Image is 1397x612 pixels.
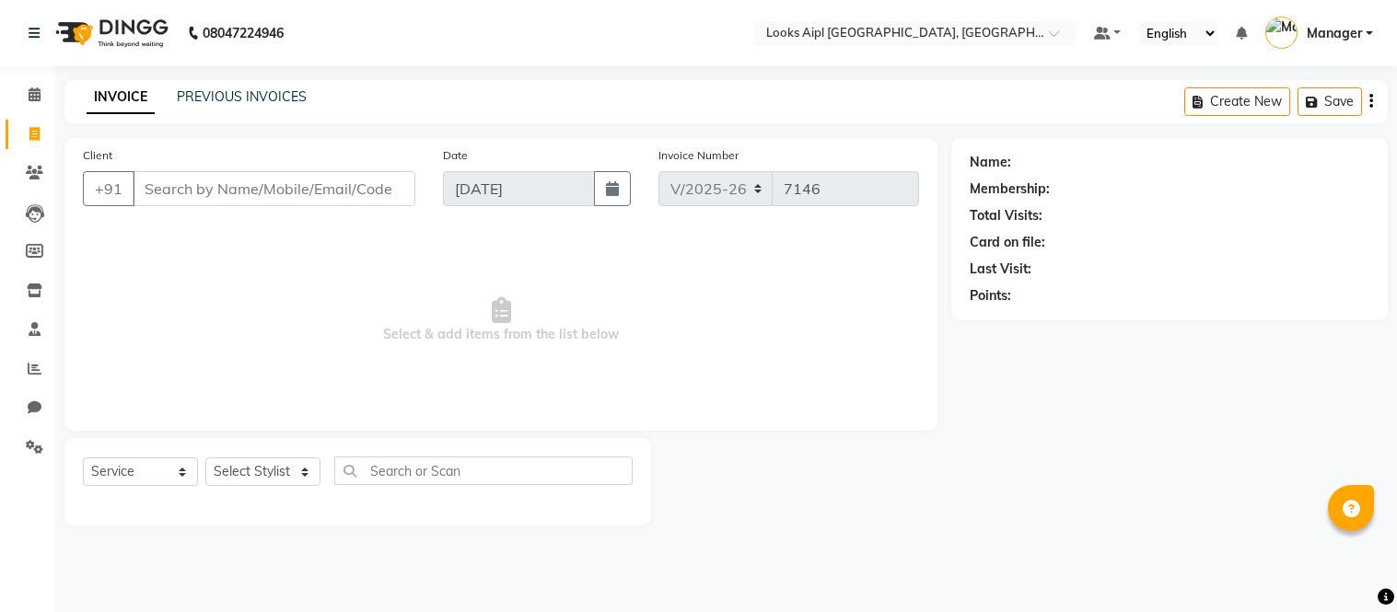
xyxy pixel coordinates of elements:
input: Search or Scan [334,456,633,485]
a: PREVIOUS INVOICES [177,88,307,105]
label: Date [443,147,468,164]
div: Points: [970,286,1011,306]
button: Save [1298,87,1362,116]
input: Search by Name/Mobile/Email/Code [133,171,415,206]
button: +91 [83,171,134,206]
img: logo [47,7,173,59]
b: 08047224946 [203,7,284,59]
button: Create New [1184,87,1290,116]
label: Invoice Number [658,147,739,164]
div: Card on file: [970,233,1045,252]
span: Select & add items from the list below [83,228,919,412]
div: Last Visit: [970,260,1031,279]
iframe: chat widget [1320,538,1379,594]
div: Membership: [970,179,1050,199]
div: Name: [970,153,1011,172]
label: Client [83,147,112,164]
div: Total Visits: [970,206,1042,225]
img: Manager [1265,17,1298,49]
span: Manager [1307,24,1362,43]
a: INVOICE [87,81,155,114]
